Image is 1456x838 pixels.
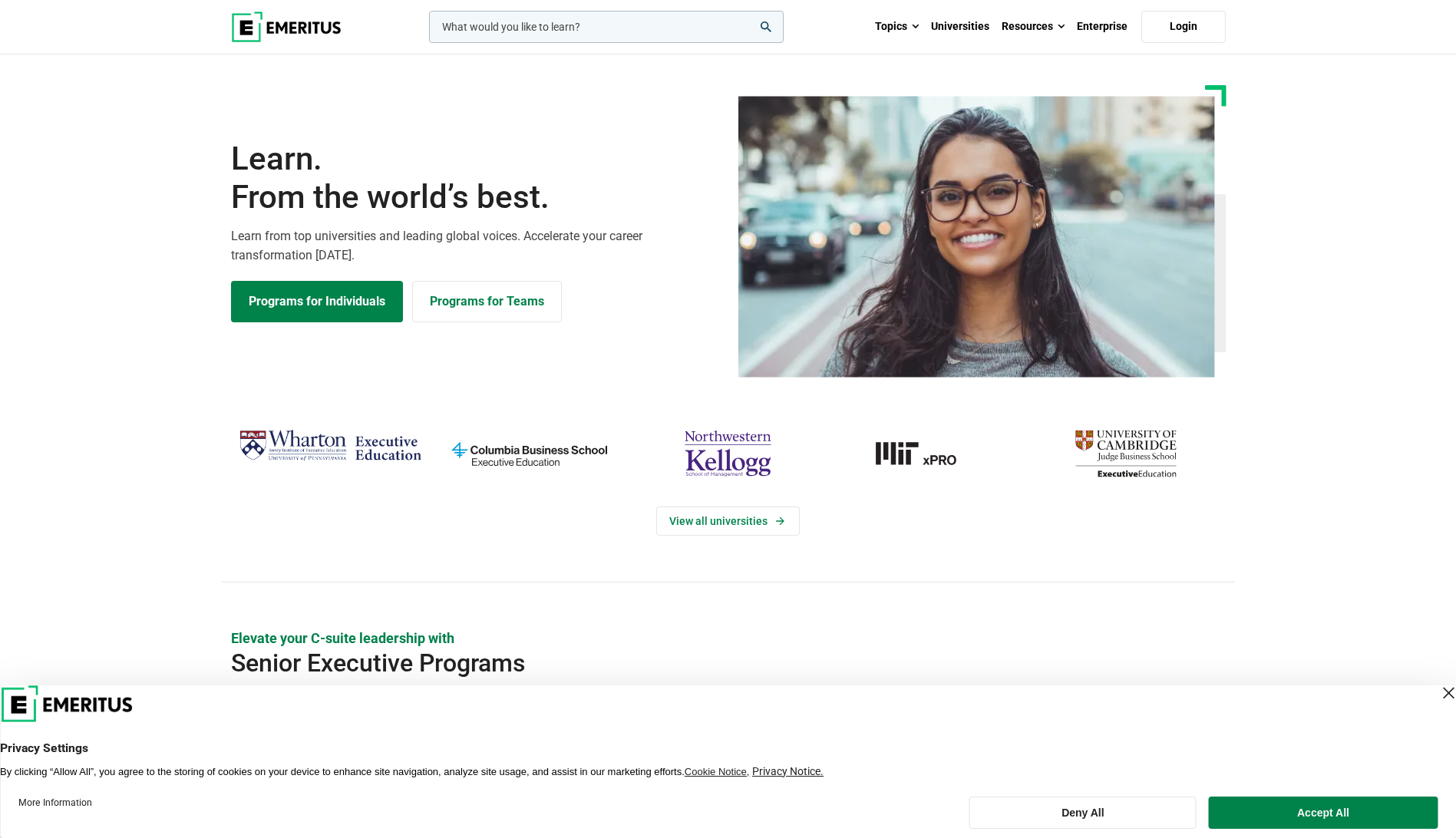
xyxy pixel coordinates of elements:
[835,424,1019,483] img: MIT xPRO
[231,140,719,217] h1: Learn.
[231,648,1126,678] h2: Senior Executive Programs
[231,226,719,266] p: Learn from top universities and leading global voices. Accelerate your career transformation [DATE].
[437,424,621,483] img: columbia-business-school
[231,178,719,216] span: From the world’s best.
[1034,424,1217,483] img: cambridge-judge-business-school
[835,424,1019,483] a: MIT-xPRO
[239,424,422,469] img: Wharton Executive Education
[412,281,562,322] a: Explore for Business
[738,96,1215,378] img: Learn from the world's best
[231,628,1226,648] p: Elevate your C-suite leadership with
[656,506,800,536] a: View Universities
[1141,11,1226,43] a: Login
[231,281,403,322] a: Explore Programs
[636,424,820,483] img: northwestern-kellogg
[429,11,784,43] input: woocommerce-product-search-field-0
